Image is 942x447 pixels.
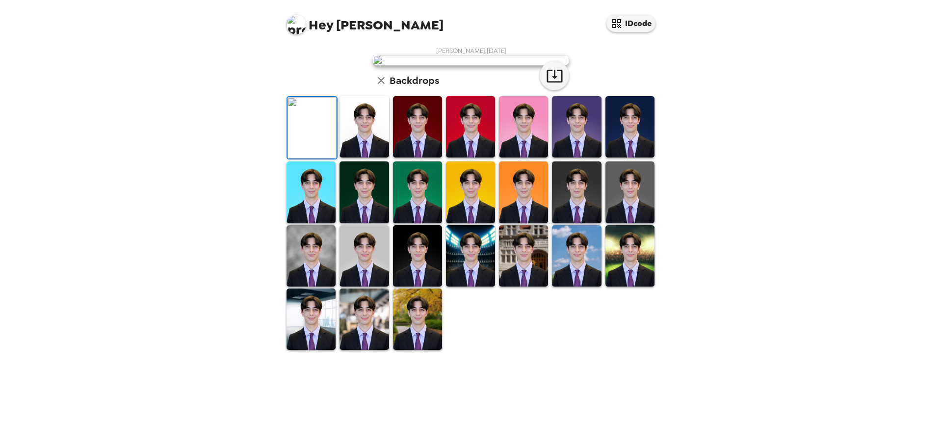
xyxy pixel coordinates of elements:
button: IDcode [606,15,655,32]
span: [PERSON_NAME] [287,10,444,32]
span: Hey [309,16,333,34]
h6: Backdrops [390,73,439,88]
img: Original [288,97,337,158]
img: user [373,55,569,66]
img: profile pic [287,15,306,34]
span: [PERSON_NAME] , [DATE] [436,47,506,55]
